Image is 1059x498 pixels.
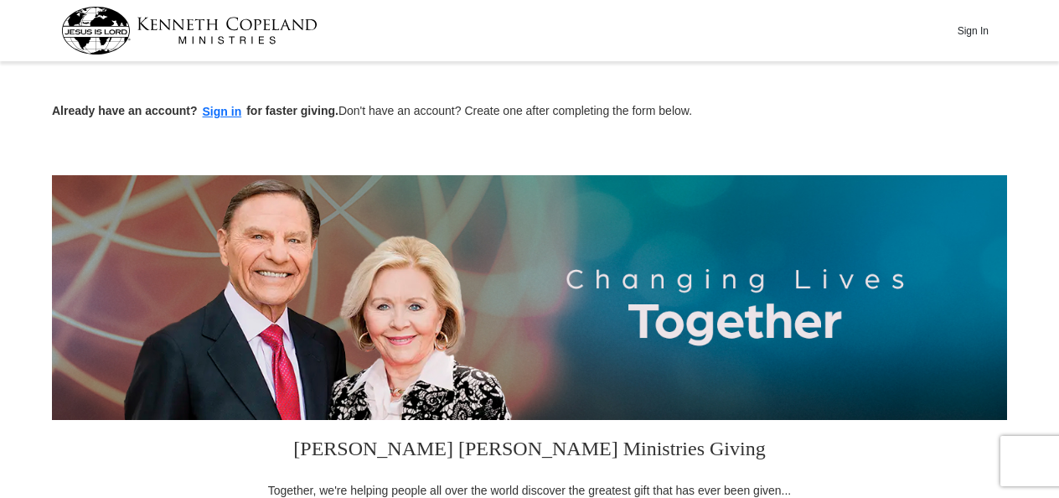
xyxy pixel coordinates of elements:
h3: [PERSON_NAME] [PERSON_NAME] Ministries Giving [257,420,802,482]
p: Don't have an account? Create one after completing the form below. [52,102,1007,122]
button: Sign in [198,102,247,122]
strong: Already have an account? for faster giving. [52,104,338,117]
button: Sign In [948,18,998,44]
img: kcm-header-logo.svg [61,7,318,54]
